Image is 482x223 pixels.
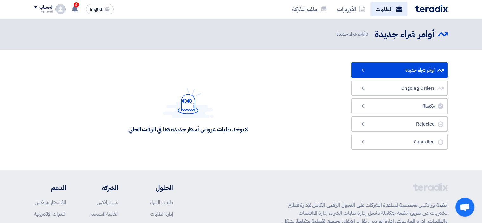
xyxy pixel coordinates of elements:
div: Kenavet [34,10,53,13]
span: 0 [359,121,367,128]
span: 0 [365,30,368,37]
a: Rejected0 [351,116,448,132]
a: الطلبات [370,2,407,16]
img: Hello [163,87,214,118]
a: مكتملة0 [351,98,448,114]
a: الندوات الإلكترونية [34,211,66,218]
a: ملف الشركة [287,2,332,16]
a: Cancelled0 [351,134,448,150]
a: Ongoing Orders0 [351,81,448,96]
a: أوامر شراء جديدة0 [351,62,448,78]
div: لا يوجد طلبات عروض أسعار جديدة هنا في الوقت الحالي [128,126,248,133]
a: إدارة الطلبات [150,211,173,218]
img: Teradix logo [415,5,448,12]
a: الأوردرات [332,2,370,16]
span: English [90,7,103,12]
li: الشركة [85,183,118,193]
li: الدعم [34,183,66,193]
button: English [86,4,114,14]
a: طلبات الشراء [150,199,173,206]
span: 0 [359,85,367,92]
div: الحساب [39,5,53,10]
div: Open chat [455,198,474,217]
h2: أوامر شراء جديدة [375,28,434,41]
span: 6 [74,2,79,7]
a: عن تيرادكس [97,199,118,206]
li: الحلول [137,183,173,193]
span: أوامر شراء جديدة [337,30,370,38]
span: 0 [359,139,367,145]
span: 0 [359,67,367,74]
a: اتفاقية المستخدم [89,211,118,218]
span: 0 [359,103,367,109]
a: لماذا تختار تيرادكس [35,199,66,206]
img: profile_test.png [55,4,66,14]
